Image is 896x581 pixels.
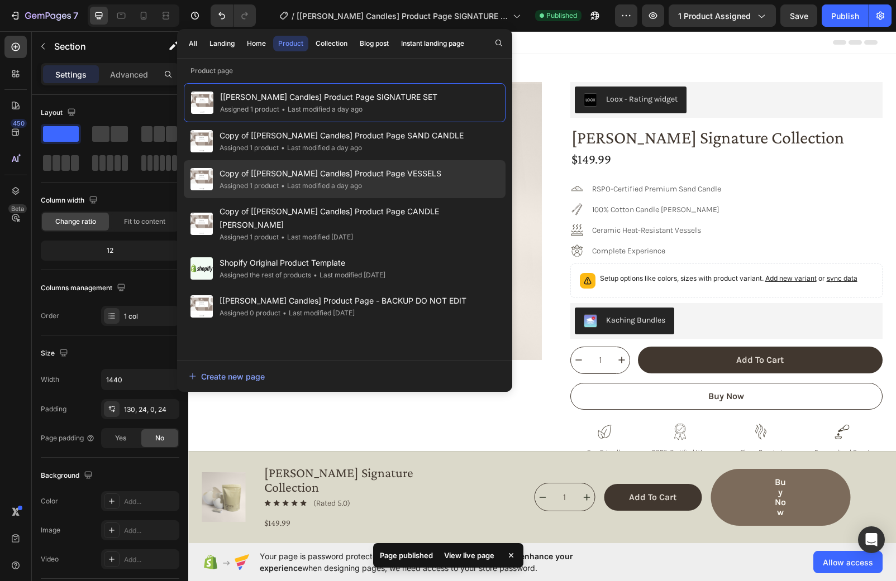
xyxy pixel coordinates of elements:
[520,360,556,370] div: Buy now
[401,39,464,49] div: Instant landing page
[41,468,95,483] div: Background
[622,416,686,426] p: Personalised Scent
[188,31,896,543] iframe: Design area
[281,181,285,190] span: •
[177,65,512,76] p: Product page
[220,90,437,104] span: [[PERSON_NAME] Candles] Product Page SIGNATURE SET
[102,369,179,390] input: Auto
[8,204,27,213] div: Beta
[382,416,451,426] p: Eco-Friendly
[396,36,469,51] button: Instant landing page
[41,281,128,296] div: Columns management
[282,105,285,113] span: •
[395,62,409,75] img: loox.png
[390,452,406,479] button: increment
[73,9,78,22] p: 7
[41,554,59,564] div: Video
[124,526,177,536] div: Add...
[55,69,87,80] p: Settings
[292,10,294,22] span: /
[823,556,873,568] span: Allow access
[41,374,59,385] div: Width
[418,283,477,295] div: Kaching Bundles
[387,276,486,303] button: Kaching Bundles
[220,205,499,232] span: Copy of [[PERSON_NAME] Candles] Product Page CANDLE [PERSON_NAME]
[395,283,409,296] img: KachingBundles.png
[220,294,466,308] span: [[PERSON_NAME] Candles] Product Page - BACKUP DO NOT EDIT
[184,36,202,51] button: All
[211,4,256,27] div: Undo/Redo
[124,497,177,507] div: Add...
[220,256,385,270] span: Shopify Original Product Template
[260,550,617,574] span: Your page is password protected. To when designing pages, we need access to your store password.
[316,39,347,49] div: Collection
[564,392,582,409] img: gempages_571868979581158552-a4f28cf9-1fbb-43f4-b234-2c40197a7287.svg
[247,39,266,49] div: Home
[110,69,148,80] p: Advanced
[278,39,303,49] div: Product
[204,36,240,51] button: Landing
[645,392,663,409] img: gempages_571868979581158552-099cac27-2cab-47d7-99a8-ba70813e63fa.svg
[412,242,669,253] p: Setup options like colors, sizes with product variant.
[382,119,695,136] div: $149.99
[11,119,27,128] div: 450
[311,270,385,281] div: Last modified [DATE]
[355,36,394,51] button: Blog post
[678,10,751,22] span: 1 product assigned
[780,4,817,27] button: Save
[124,405,177,415] div: 130, 24, 0, 24
[41,525,60,535] div: Image
[220,167,441,180] span: Copy of [[PERSON_NAME] Candles] Product Page VESSELS
[790,11,808,21] span: Save
[398,316,426,342] input: quantity
[124,555,177,565] div: Add...
[41,496,58,506] div: Color
[437,548,501,563] div: View live page
[124,311,177,321] div: 1 col
[383,316,398,342] button: decrement
[577,243,628,251] span: Add new variant
[813,551,883,573] button: Allow access
[441,461,488,471] div: Add to cart
[220,270,311,281] div: Assigned the rest of products
[362,452,390,479] input: quantity
[404,172,533,184] p: 100% Cotton Candle [PERSON_NAME]
[43,243,177,258] div: 12
[220,180,279,191] div: Assigned 1 product
[382,352,695,378] button: Buy now
[41,311,59,321] div: Order
[281,143,285,152] span: •
[283,309,287,317] span: •
[124,217,165,227] span: Fit to content
[404,193,533,205] p: Ceramic Heat-Resistant Vessels
[346,452,362,479] button: decrement
[313,271,317,279] span: •
[628,243,669,251] span: or
[55,217,96,227] span: Change ratio
[380,550,433,561] p: Page published
[387,55,498,82] button: Loox - Rating widget
[279,104,363,115] div: Last modified a day ago
[279,142,362,153] div: Last modified a day ago
[188,365,501,387] button: Create new page
[483,392,501,409] img: gempages_571868979581158552-966394d4-efd3-44fe-9dc5-c734d7ac74d9.svg
[41,433,95,443] div: Page padding
[831,10,859,22] div: Publish
[220,104,279,115] div: Assigned 1 product
[858,526,885,553] div: Open Intercom Messenger
[311,36,352,51] button: Collection
[54,40,146,53] p: Section
[41,193,100,208] div: Column width
[189,39,197,49] div: All
[585,446,599,486] div: Buy now
[279,180,362,191] div: Last modified a day ago
[638,243,669,251] span: sync data
[297,10,508,22] span: [[PERSON_NAME] Candles] Product Page SIGNATURE SET
[546,11,577,21] span: Published
[280,308,355,319] div: Last modified [DATE]
[426,316,441,342] button: increment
